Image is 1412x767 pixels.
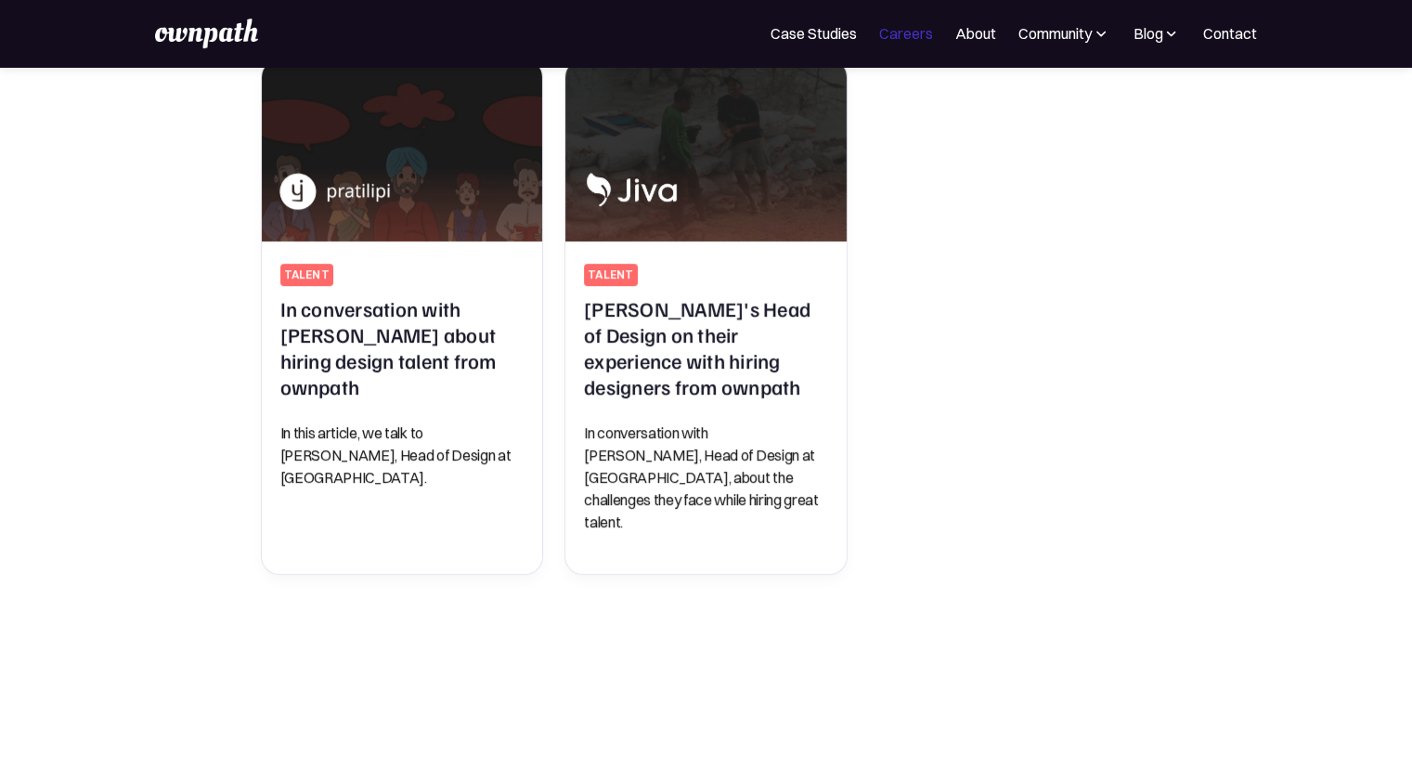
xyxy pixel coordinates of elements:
[564,58,848,576] a: Jiva's Head of Design on their experience with hiring designers from ownpathtalent[PERSON_NAME]'s...
[879,22,933,45] a: Careers
[588,267,633,282] div: talent
[1133,22,1162,45] div: Blog
[1203,22,1257,45] a: Contact
[1018,22,1092,45] div: Community
[280,295,525,399] h2: In conversation with [PERSON_NAME] about hiring design talent from ownpath
[280,422,525,488] p: In this article, we talk to [PERSON_NAME], Head of Design at [GEOGRAPHIC_DATA].
[584,295,828,399] h2: [PERSON_NAME]'s Head of Design on their experience with hiring designers from ownpath
[955,22,996,45] a: About
[1133,22,1181,45] div: Blog
[262,59,543,242] img: In conversation with Pratilipi about hiring design talent from ownpath
[565,59,847,242] img: Jiva's Head of Design on their experience with hiring designers from ownpath
[771,22,857,45] a: Case Studies
[1018,22,1110,45] div: Community
[261,58,544,576] a: In conversation with Pratilipi about hiring design talent from ownpathtalentIn conversation with ...
[584,422,828,533] p: In conversation with [PERSON_NAME], Head of Design at [GEOGRAPHIC_DATA], about the challenges the...
[284,267,330,282] div: talent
